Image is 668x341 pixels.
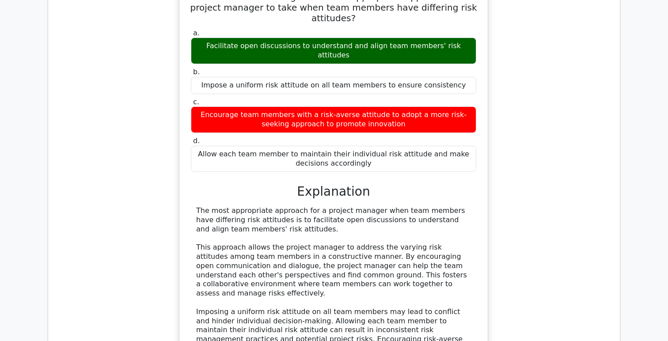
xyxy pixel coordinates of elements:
[193,136,200,145] span: d.
[196,184,471,199] h3: Explanation
[191,106,476,133] div: Encourage team members with a risk-averse attitude to adopt a more risk-seeking approach to promo...
[193,29,200,37] span: a.
[193,68,200,76] span: b.
[191,77,476,94] div: Impose a uniform risk attitude on all team members to ensure consistency
[193,98,199,106] span: c.
[191,38,476,64] div: Facilitate open discussions to understand and align team members' risk attitudes
[191,146,476,172] div: Allow each team member to maintain their individual risk attitude and make decisions accordingly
